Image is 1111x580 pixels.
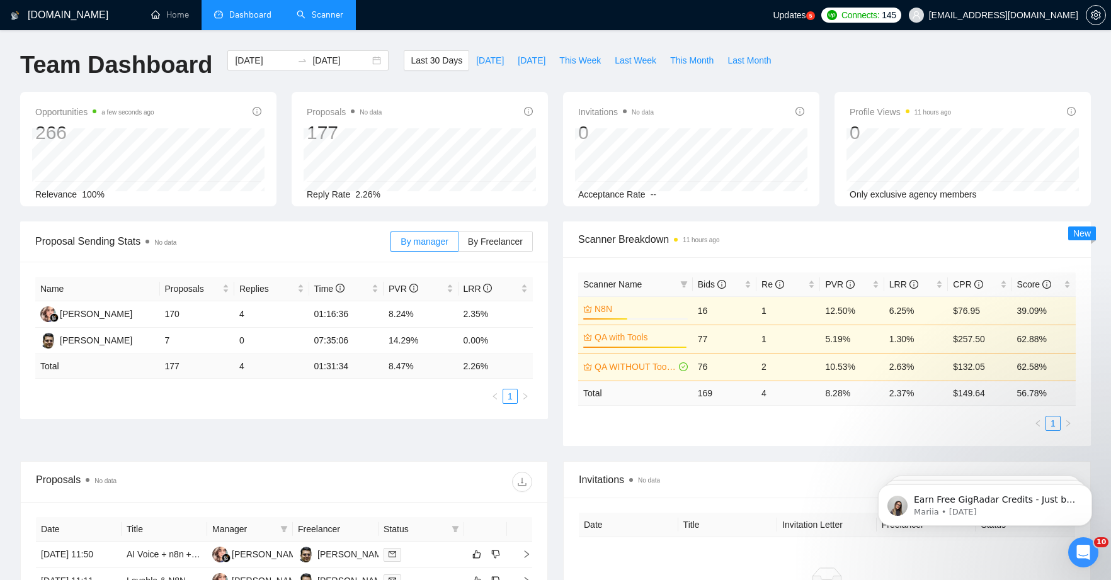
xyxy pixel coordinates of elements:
[578,121,654,145] div: 0
[36,472,284,492] div: Proposals
[595,330,685,344] a: QA with Tools
[1042,280,1051,289] span: info-circle
[775,280,784,289] span: info-circle
[820,296,884,325] td: 12.50%
[693,325,756,353] td: 77
[914,109,951,116] time: 11 hours ago
[82,189,105,199] span: 100%
[488,547,503,562] button: dislike
[160,301,235,328] td: 170
[820,381,884,405] td: 8.28 %
[309,328,384,354] td: 07:35:06
[212,522,275,536] span: Manager
[974,280,983,289] span: info-circle
[40,308,132,318] a: AS[PERSON_NAME]
[678,275,690,294] span: filter
[727,53,771,67] span: Last Month
[882,8,896,22] span: 145
[360,109,382,116] span: No data
[36,517,122,542] th: Date
[511,50,552,70] button: [DATE]
[579,513,678,537] th: Date
[1046,416,1060,430] a: 1
[583,304,592,313] span: crown
[1012,296,1076,325] td: 39.09%
[355,189,380,199] span: 2.26%
[404,50,469,70] button: Last 30 Days
[317,547,390,561] div: [PERSON_NAME]
[948,296,1011,325] td: $76.95
[298,549,390,559] a: PB[PERSON_NAME]
[50,313,59,322] img: gigradar-bm.png
[232,547,304,561] div: [PERSON_NAME]
[578,381,693,405] td: Total
[889,279,918,289] span: LRR
[518,389,533,404] button: right
[1012,353,1076,381] td: 62.58%
[679,362,688,371] span: check-circle
[850,189,977,199] span: Only exclusive agency members
[307,189,350,199] span: Reply Rate
[850,121,951,145] div: 0
[884,296,948,325] td: 6.25%
[524,107,533,116] span: info-circle
[278,520,290,538] span: filter
[1017,279,1051,289] span: Score
[234,301,309,328] td: 4
[578,104,654,120] span: Invitations
[583,333,592,342] span: crown
[503,389,517,403] a: 1
[777,513,877,537] th: Invitation Letter
[468,237,523,247] span: By Freelancer
[820,325,884,353] td: 5.19%
[651,189,656,199] span: --
[912,11,921,20] span: user
[297,9,343,20] a: searchScanner
[859,458,1111,546] iframe: Intercom notifications message
[761,279,784,289] span: Re
[663,50,721,70] button: This Month
[222,554,231,562] img: gigradar-bm.png
[127,549,445,559] a: AI Voice + n8n + GoHighLevel Expert for Advanced Workflow & Voice Agent Build
[1061,416,1076,431] button: right
[825,279,855,289] span: PVR
[297,55,307,65] span: swap-right
[35,189,77,199] span: Relevance
[35,277,160,301] th: Name
[165,282,220,296] span: Proposals
[693,296,756,325] td: 16
[1067,107,1076,116] span: info-circle
[827,10,837,20] img: upwork-logo.png
[795,107,804,116] span: info-circle
[469,547,484,562] button: like
[452,525,459,533] span: filter
[1086,10,1105,20] span: setting
[491,549,500,559] span: dislike
[122,542,207,568] td: AI Voice + n8n + GoHighLevel Expert for Advanced Workflow & Voice Agent Build
[608,50,663,70] button: Last Week
[595,302,685,316] a: N8N
[552,50,608,70] button: This Week
[229,9,271,20] span: Dashboard
[35,104,154,120] span: Opportunities
[693,353,756,381] td: 76
[756,325,820,353] td: 1
[384,301,459,328] td: 8.24%
[160,354,235,379] td: 177
[60,333,132,347] div: [PERSON_NAME]
[309,301,384,328] td: 01:16:36
[154,239,176,246] span: No data
[389,284,418,294] span: PVR
[518,53,545,67] span: [DATE]
[384,328,459,354] td: 14.29%
[234,277,309,301] th: Replies
[297,55,307,65] span: to
[40,333,56,349] img: PB
[909,280,918,289] span: info-circle
[1061,416,1076,431] li: Next Page
[1012,325,1076,353] td: 62.88%
[401,237,448,247] span: By manager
